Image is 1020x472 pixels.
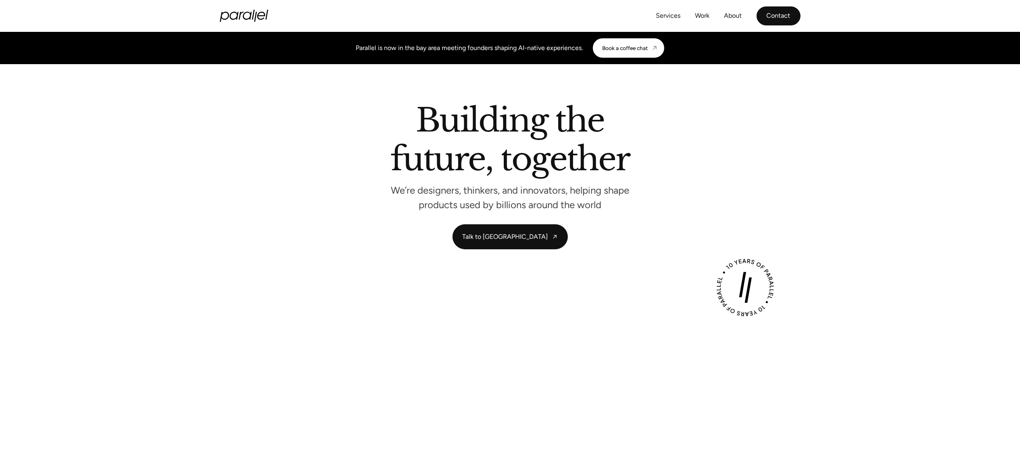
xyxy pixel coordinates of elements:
[651,45,658,51] img: CTA arrow image
[656,10,681,22] a: Services
[695,10,710,22] a: Work
[593,38,664,58] a: Book a coffee chat
[389,187,631,208] p: We’re designers, thinkers, and innovators, helping shape products used by billions around the world
[724,10,742,22] a: About
[757,6,801,25] a: Contact
[603,45,648,51] div: Book a coffee chat
[220,10,268,22] a: home
[390,104,630,178] h2: Building the future, together
[356,43,583,53] div: Parallel is now in the bay area meeting founders shaping AI-native experiences.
